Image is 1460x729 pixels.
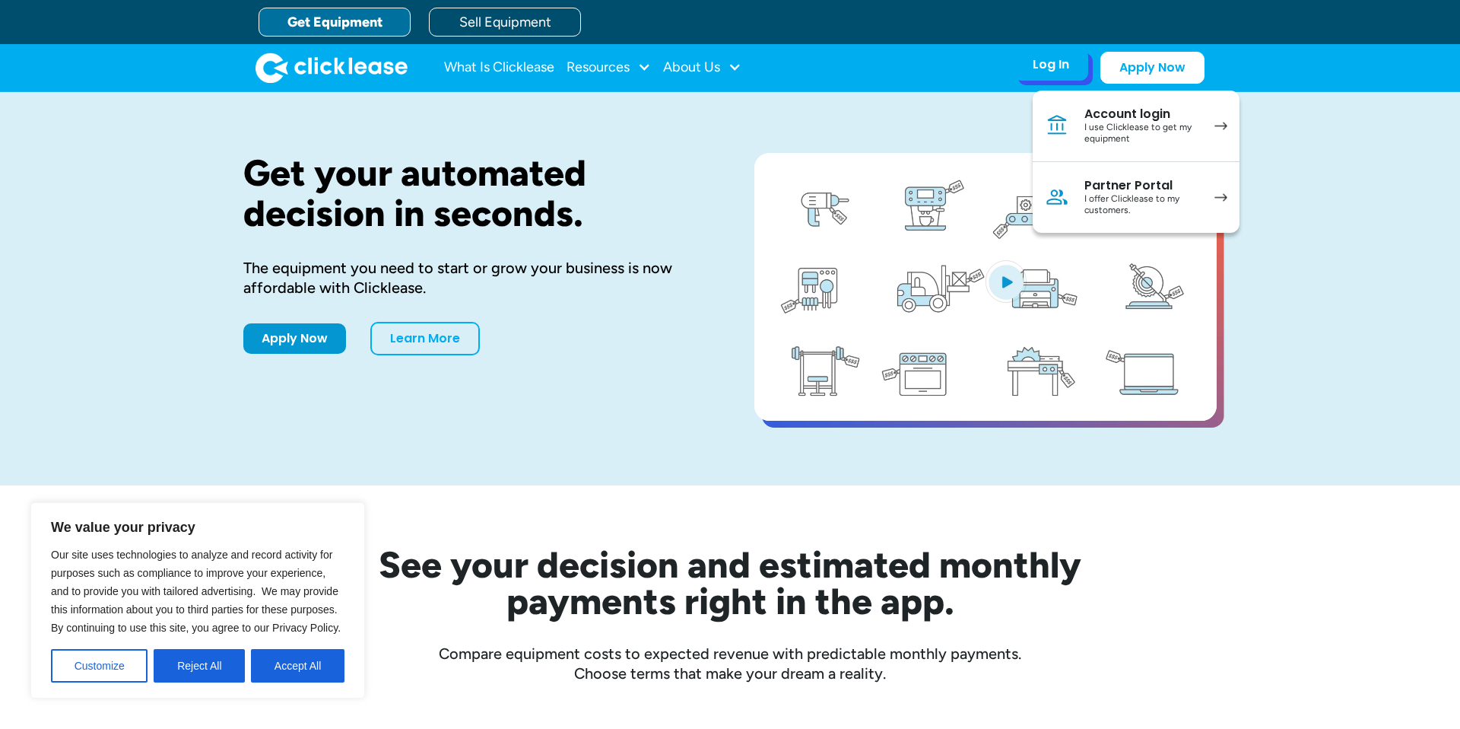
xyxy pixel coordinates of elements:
div: Log In [1033,57,1069,72]
img: arrow [1214,193,1227,202]
a: Apply Now [1100,52,1204,84]
div: About Us [663,53,741,83]
a: Partner PortalI offer Clicklease to my customers. [1033,162,1239,233]
img: Bank icon [1045,113,1069,138]
div: Partner Portal [1084,178,1199,193]
div: Compare equipment costs to expected revenue with predictable monthly payments. Choose terms that ... [243,644,1217,683]
a: Apply Now [243,323,346,354]
div: Resources [567,53,651,83]
img: Blue play button logo on a light blue circular background [985,260,1027,303]
a: Sell Equipment [429,8,581,37]
span: Our site uses technologies to analyze and record activity for purposes such as compliance to impr... [51,549,341,634]
a: Get Equipment [259,8,411,37]
p: We value your privacy [51,518,344,536]
button: Reject All [154,649,245,683]
a: Account loginI use Clicklease to get my equipment [1033,91,1239,162]
a: open lightbox [754,153,1217,421]
button: Customize [51,649,148,683]
img: Person icon [1045,185,1069,209]
a: home [255,53,408,83]
img: Clicklease logo [255,53,408,83]
div: Account login [1084,107,1199,122]
button: Accept All [251,649,344,683]
div: We value your privacy [30,502,365,699]
h2: See your decision and estimated monthly payments right in the app. [304,546,1156,619]
h1: Get your automated decision in seconds. [243,153,706,234]
img: arrow [1214,122,1227,130]
div: I use Clicklease to get my equipment [1084,122,1199,145]
div: The equipment you need to start or grow your business is now affordable with Clicklease. [243,258,706,298]
a: Learn More [370,322,480,355]
nav: Log In [1033,91,1239,233]
div: I offer Clicklease to my customers. [1084,193,1199,217]
a: What Is Clicklease [444,53,554,83]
